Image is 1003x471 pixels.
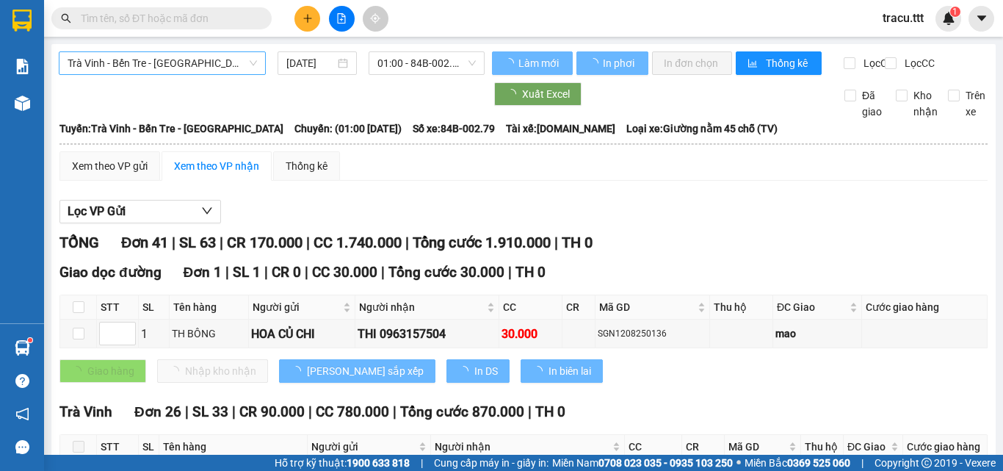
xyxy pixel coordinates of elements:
th: STT [97,435,139,459]
span: Người gửi [311,439,416,455]
th: Thu hộ [710,295,773,320]
img: warehouse-icon [15,340,30,356]
span: Tổng cước 30.000 [388,264,504,281]
span: | [225,264,229,281]
img: icon-new-feature [942,12,955,25]
th: CR [682,435,725,459]
span: Lọc CR [858,55,896,71]
span: | [528,403,532,420]
span: Trên xe [960,87,991,120]
img: logo-vxr [12,10,32,32]
span: Người gửi [253,299,340,315]
button: caret-down [968,6,994,32]
span: TH 0 [562,234,593,251]
span: In DS [474,363,498,379]
span: Tổng cước 1.910.000 [413,234,551,251]
td: SGN1208250136 [595,320,710,348]
span: | [308,403,312,420]
th: Cước giao hàng [862,295,988,320]
span: Trà Vinh - Bến Tre - Sài Gòn [68,52,257,74]
button: Lọc VP Gửi [59,200,221,223]
div: THI 0963157504 [358,325,496,343]
sup: 1 [950,7,960,17]
span: loading [506,89,522,99]
th: CC [625,435,682,459]
span: Hỗ trợ kỹ thuật: [275,455,410,471]
input: 13/08/2025 [286,55,335,71]
strong: 0369 525 060 [787,457,850,469]
span: Mã GD [599,299,695,315]
span: Người nhận [435,439,609,455]
span: | [264,264,268,281]
span: | [861,455,863,471]
div: 30.000 [501,325,560,343]
span: Chuyến: (01:00 [DATE]) [294,121,402,137]
span: Kho nhận [908,87,944,120]
button: In phơi [576,51,648,75]
span: | [305,264,308,281]
span: | [172,234,175,251]
span: Miền Bắc [745,455,850,471]
span: Đơn 1 [184,264,222,281]
div: SGN1208250136 [598,327,707,341]
span: CC 30.000 [312,264,377,281]
span: CC 1.740.000 [314,234,402,251]
span: TH 0 [535,403,565,420]
span: SL 1 [233,264,261,281]
img: warehouse-icon [15,96,30,111]
span: CR 90.000 [239,403,305,420]
span: | [306,234,310,251]
span: In biên lai [548,363,591,379]
span: Người nhận [359,299,484,315]
span: loading [504,58,516,68]
th: SL [139,435,159,459]
div: TH BÔNG [172,326,246,342]
span: CC 780.000 [316,403,389,420]
span: Loại xe: Giường nằm 45 chỗ (TV) [626,121,778,137]
span: In phơi [603,55,637,71]
span: tracu.ttt [871,9,935,27]
span: Xuất Excel [522,86,570,102]
span: loading [458,366,474,376]
sup: 1 [28,338,32,342]
span: down [201,205,213,217]
th: Tên hàng [170,295,249,320]
strong: 1900 633 818 [347,457,410,469]
span: search [61,13,71,24]
button: In đơn chọn [652,51,732,75]
span: message [15,440,29,454]
span: | [232,403,236,420]
span: plus [303,13,313,24]
div: Xem theo VP nhận [174,158,259,174]
span: copyright [921,458,932,468]
span: Lọc VP Gửi [68,202,126,220]
div: mao [775,326,859,342]
span: Số xe: 84B-002.79 [413,121,495,137]
span: Giao dọc đường [59,264,162,281]
span: Trà Vinh [59,403,112,420]
div: Xem theo VP gửi [72,158,148,174]
span: Đã giao [856,87,888,120]
span: notification [15,407,29,421]
span: 1 [952,7,957,17]
button: plus [294,6,320,32]
button: Nhập kho nhận [157,359,268,383]
th: Tên hàng [159,435,308,459]
button: Xuất Excel [494,82,582,106]
span: Cung cấp máy in - giấy in: [434,455,548,471]
div: Thống kê [286,158,327,174]
span: Đơn 26 [134,403,181,420]
span: Mã GD [728,439,786,455]
span: ĐC Giao [777,299,847,315]
span: 01:00 - 84B-002.79 [377,52,476,74]
span: Làm mới [518,55,561,71]
span: | [393,403,397,420]
button: In DS [446,359,510,383]
button: file-add [329,6,355,32]
span: loading [291,366,307,376]
span: Lọc CC [899,55,937,71]
span: CR 0 [272,264,301,281]
span: | [405,234,409,251]
img: solution-icon [15,59,30,74]
button: bar-chartThống kê [736,51,822,75]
